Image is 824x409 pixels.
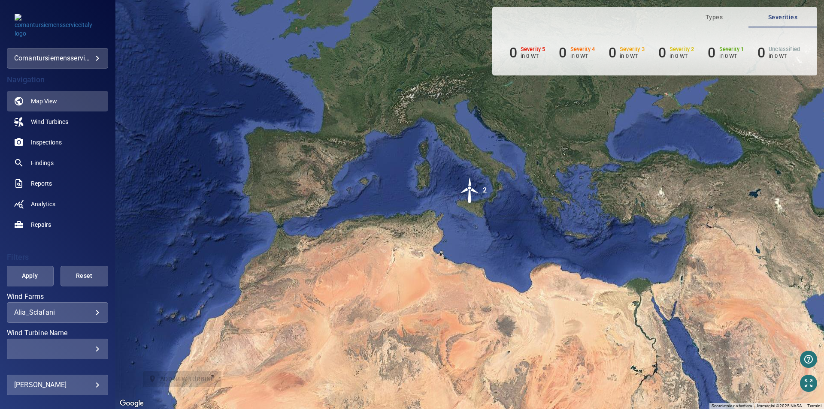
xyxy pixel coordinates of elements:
[118,398,146,409] img: Google
[31,159,54,167] span: Findings
[609,45,645,61] li: Severity 3
[7,194,108,214] a: analytics noActive
[31,179,52,188] span: Reports
[15,14,100,38] img: comantursiemensserviceitaly-logo
[757,45,765,61] h6: 0
[712,403,752,409] button: Scorciatoie da tastiera
[807,403,821,408] a: Termini (si apre in una nuova scheda)
[570,46,595,52] h6: Severity 4
[483,177,487,203] div: 2
[559,45,595,61] li: Severity 4
[708,45,715,61] h6: 0
[521,53,545,59] p: in 0 WT
[31,220,51,229] span: Repairs
[620,46,645,52] h6: Severity 3
[719,53,744,59] p: in 0 WT
[457,177,483,203] img: windFarmIcon.svg
[7,293,108,300] label: Wind Farms
[658,45,666,61] h6: 0
[31,97,57,105] span: Map View
[7,153,108,173] a: findings noActive
[769,53,800,59] p: in 0 WT
[7,132,108,153] a: inspections noActive
[509,45,517,61] h6: 0
[570,53,595,59] p: in 0 WT
[7,111,108,132] a: windturbines noActive
[769,46,800,52] h6: Unclassified
[669,46,694,52] h6: Severity 2
[719,46,744,52] h6: Severity 1
[757,45,800,61] li: Severity Unclassified
[685,12,743,23] span: Types
[7,214,108,235] a: repairs noActive
[559,45,566,61] h6: 0
[61,266,108,286] button: Reset
[17,271,43,281] span: Apply
[118,398,146,409] a: Visualizza questa zona in Google Maps (in una nuova finestra)
[7,75,108,84] h4: Navigation
[31,200,55,208] span: Analytics
[7,173,108,194] a: reports noActive
[457,177,483,204] gmp-advanced-marker: 2
[509,45,545,61] li: Severity 5
[14,51,101,65] div: comantursiemensserviceitaly
[7,330,108,337] label: Wind Turbine Name
[757,403,802,408] span: Immagini ©2025 NASA
[7,339,108,359] div: Wind Turbine Name
[609,45,616,61] h6: 0
[6,266,54,286] button: Apply
[669,53,694,59] p: in 0 WT
[521,46,545,52] h6: Severity 5
[620,53,645,59] p: in 0 WT
[14,308,101,316] div: Alia_Sclafani
[7,48,108,69] div: comantursiemensserviceitaly
[7,91,108,111] a: map active
[31,117,68,126] span: Wind Turbines
[7,253,108,262] h4: Filters
[14,378,101,392] div: [PERSON_NAME]
[708,45,744,61] li: Severity 1
[658,45,694,61] li: Severity 2
[7,302,108,323] div: Wind Farms
[71,271,97,281] span: Reset
[754,12,812,23] span: Severities
[31,138,62,147] span: Inspections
